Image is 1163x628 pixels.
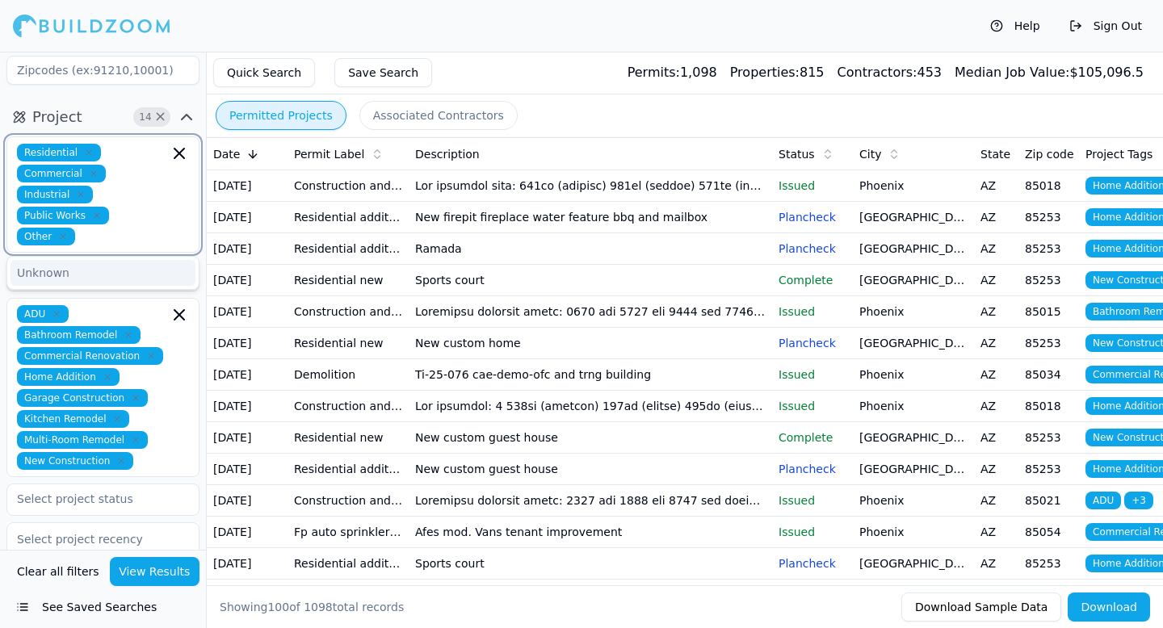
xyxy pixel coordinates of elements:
div: $ 105,096.5 [955,63,1144,82]
span: 1098 [304,601,333,613]
span: Residential [17,144,101,161]
span: Home Addition [17,368,120,386]
span: City [859,146,881,162]
div: Suggestions [6,256,199,290]
p: Plancheck [779,461,846,477]
td: [DATE] [207,548,288,580]
span: Project [32,106,82,128]
span: New Construction [17,452,133,470]
td: AZ [974,422,1018,454]
td: Residential addition-alteration [288,202,409,233]
td: Sports court [409,265,772,296]
td: Lor ipsumdol: 4 538si (ametcon) 197ad (elitse) 495do (eiusm) 189te (incid) utlabor etdolore magna... [409,391,772,422]
div: Unknown [10,260,195,286]
td: [DATE] [207,233,288,265]
td: 85253 [1018,265,1079,296]
td: [GEOGRAPHIC_DATA] [853,454,974,485]
td: AZ [974,359,1018,391]
span: Commercial Renovation [17,347,163,365]
td: 85253 [1018,548,1079,580]
td: Phoenix [853,485,974,517]
td: Phoenix [853,517,974,548]
td: 85015 [1018,296,1079,328]
td: 85253 [1018,202,1079,233]
td: AZ [974,391,1018,422]
button: Clear all filters [13,557,103,586]
span: Public Works [17,207,109,224]
div: 453 [838,63,942,82]
p: Plancheck [779,241,846,257]
span: Bathroom Remodel [17,326,141,344]
p: Complete [779,429,846,446]
td: 85034 [1018,359,1079,391]
td: [DATE] [207,265,288,296]
button: Save Search [334,58,432,87]
td: [DATE] [207,202,288,233]
td: Loremipsu dolorsit ametc: 2327 adi 1888 eli 8747 sed doeiusmodte in utla: etd magnaali eni admi 4... [409,485,772,517]
td: AZ [974,548,1018,580]
td: AZ [974,265,1018,296]
p: Plancheck [779,555,846,571]
td: AZ [974,517,1018,548]
p: Complete [779,272,846,288]
div: 815 [730,63,825,82]
td: 85253 [1018,454,1079,485]
td: AZ [974,233,1018,265]
p: Issued [779,524,846,540]
td: [DATE] [207,391,288,422]
td: Construction and trades residential [288,485,409,517]
td: Phoenix [853,580,974,611]
span: Other [17,228,75,245]
button: Help [982,13,1048,39]
td: Afes mod. Vans tenant improvement [409,517,772,548]
td: [DATE] [207,485,288,517]
td: Phoenix [853,359,974,391]
span: Median Job Value: [955,65,1069,80]
td: Phoenix [853,391,974,422]
td: [GEOGRAPHIC_DATA] [853,548,974,580]
p: Plancheck [779,209,846,225]
td: Demolition [288,359,409,391]
td: 85021 [1018,485,1079,517]
td: Sports court [409,548,772,580]
input: Select project status [7,484,178,513]
td: [DATE] [207,170,288,202]
td: AZ [974,328,1018,359]
span: Garage Construction [17,389,148,407]
td: Phoenix [853,296,974,328]
td: 85253 [1018,328,1079,359]
td: [DATE] [207,359,288,391]
td: Residential new [288,328,409,359]
span: Multi-Room Remodel [17,431,148,449]
span: Project Tags [1085,146,1153,162]
button: Quick Search [213,58,315,87]
td: Ti-25-076 cae-demo-ofc and trng building [409,359,772,391]
td: 85018 [1018,170,1079,202]
td: Residential addition-alteration [288,454,409,485]
span: Contractors: [838,65,917,80]
div: 1,098 [628,63,717,82]
span: Clear Project filters [154,113,166,121]
td: [GEOGRAPHIC_DATA] [853,233,974,265]
button: Associated Contractors [359,101,518,130]
td: 85054 [1018,517,1079,548]
span: Description [415,146,480,162]
td: Construction and trades residential [288,391,409,422]
span: Zip code [1025,146,1074,162]
td: Residential addition-alteration [288,548,409,580]
p: Issued [779,304,846,320]
td: [GEOGRAPHIC_DATA] [853,265,974,296]
span: State [980,146,1010,162]
button: Project14Clear Project filters [6,104,199,130]
td: Construction and trades residential [288,580,409,611]
button: Sign Out [1061,13,1150,39]
span: Date [213,146,240,162]
td: [GEOGRAPHIC_DATA] [853,422,974,454]
td: AZ [974,296,1018,328]
td: Ramada [409,233,772,265]
button: Download Sample Data [901,592,1061,622]
span: Kitchen Remodel [17,410,129,428]
td: AZ [974,202,1018,233]
td: Residential addition-alteration [288,233,409,265]
span: 14 [137,109,153,125]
